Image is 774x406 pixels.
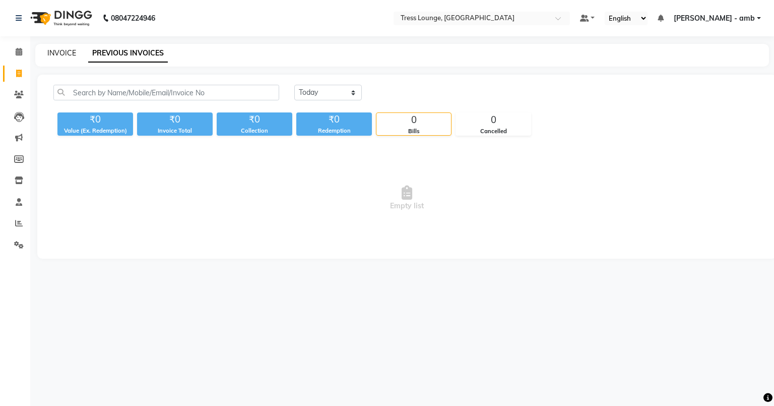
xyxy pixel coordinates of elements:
[53,85,279,100] input: Search by Name/Mobile/Email/Invoice No
[456,113,531,127] div: 0
[111,4,155,32] b: 08047224946
[47,48,76,57] a: INVOICE
[674,13,755,24] span: [PERSON_NAME] - amb
[57,112,133,127] div: ₹0
[26,4,95,32] img: logo
[53,148,760,249] span: Empty list
[296,127,372,135] div: Redemption
[57,127,133,135] div: Value (Ex. Redemption)
[456,127,531,136] div: Cancelled
[88,44,168,63] a: PREVIOUS INVOICES
[296,112,372,127] div: ₹0
[217,112,292,127] div: ₹0
[376,127,451,136] div: Bills
[217,127,292,135] div: Collection
[376,113,451,127] div: 0
[137,112,213,127] div: ₹0
[137,127,213,135] div: Invoice Total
